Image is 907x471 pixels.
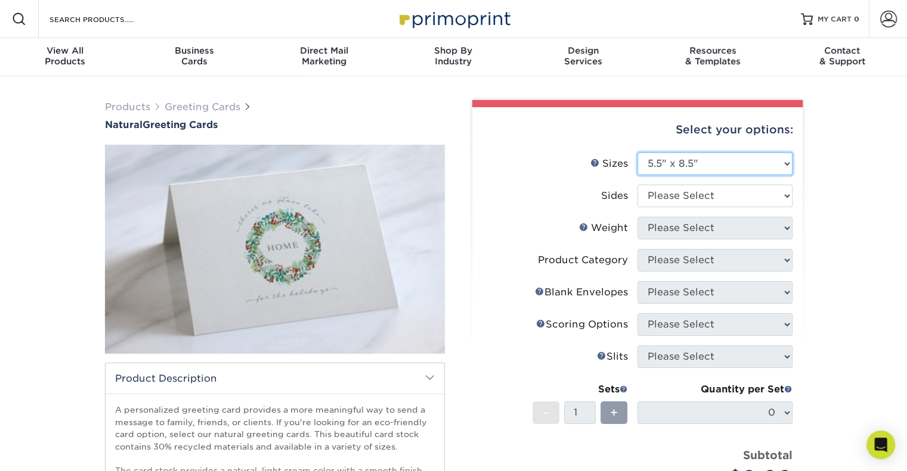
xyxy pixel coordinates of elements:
div: Weight [579,221,628,235]
a: Contact& Support [778,38,907,76]
a: BusinessCards [129,38,259,76]
span: 0 [854,15,859,23]
span: Business [129,45,259,56]
div: Scoring Options [536,317,628,332]
span: Design [518,45,648,56]
h1: Greeting Cards [105,119,445,130]
span: - [543,404,549,422]
a: Greeting Cards [165,101,240,113]
div: & Support [778,45,907,67]
span: Direct Mail [259,45,389,56]
span: + [610,404,618,422]
div: Sides [601,189,628,203]
h2: Product Description [106,363,444,394]
div: Industry [389,45,518,67]
img: Natural 01 [105,132,445,366]
div: Cards [129,45,259,67]
a: Products [105,101,150,113]
div: Slits [597,350,628,364]
strong: Subtotal [743,448,793,461]
div: Product Category [538,253,628,267]
a: Shop ByIndustry [389,38,518,76]
a: NaturalGreeting Cards [105,119,445,130]
div: Sizes [590,157,628,171]
div: Open Intercom Messenger [866,431,895,459]
div: Select your options: [482,107,793,152]
input: SEARCH PRODUCTS..... [48,12,165,26]
a: DesignServices [518,38,648,76]
div: Marketing [259,45,389,67]
span: Shop By [389,45,518,56]
a: Resources& Templates [648,38,777,76]
div: Services [518,45,648,67]
span: Natural [105,119,143,130]
div: Blank Envelopes [535,285,628,300]
span: Resources [648,45,777,56]
div: & Templates [648,45,777,67]
div: Sets [533,382,628,397]
span: Contact [778,45,907,56]
div: Quantity per Set [637,382,793,397]
img: Primoprint [394,6,513,32]
span: MY CART [818,14,852,24]
a: Direct MailMarketing [259,38,389,76]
